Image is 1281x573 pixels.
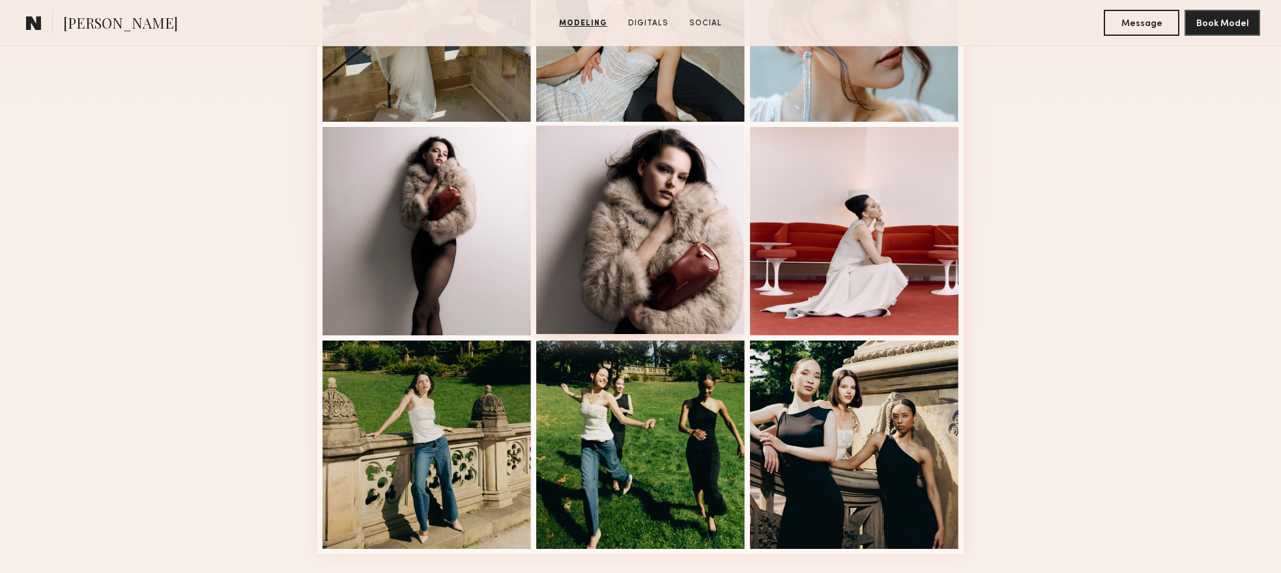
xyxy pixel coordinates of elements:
button: Book Model [1185,10,1260,36]
span: [PERSON_NAME] [63,13,178,36]
a: Book Model [1185,17,1260,28]
button: Message [1104,10,1179,36]
a: Digitals [623,18,674,29]
a: Social [684,18,727,29]
a: Modeling [554,18,612,29]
